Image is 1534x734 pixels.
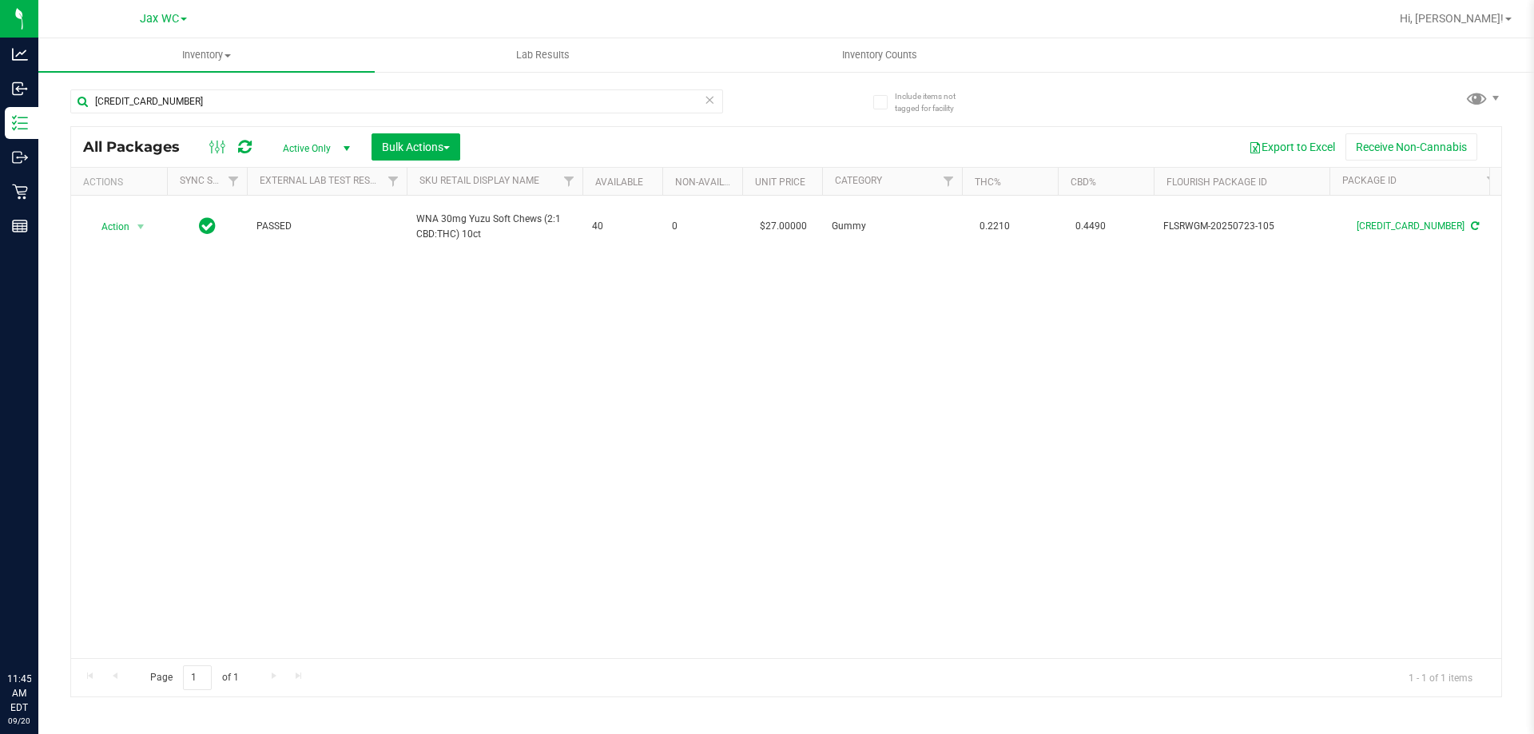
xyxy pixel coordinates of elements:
span: Hi, [PERSON_NAME]! [1400,12,1504,25]
a: Category [835,175,882,186]
a: Sku Retail Display Name [419,175,539,186]
iframe: Resource center [16,606,64,654]
a: Available [595,177,643,188]
span: 0.4490 [1067,215,1114,238]
a: [CREDIT_CARD_NUMBER] [1357,220,1464,232]
span: Include items not tagged for facility [895,90,975,114]
span: Lab Results [495,48,591,62]
a: Filter [221,168,247,195]
a: Lab Results [375,38,711,72]
input: 1 [183,665,212,690]
span: 40 [592,219,653,234]
a: Filter [936,168,962,195]
span: select [131,216,151,238]
a: Flourish Package ID [1166,177,1267,188]
a: Inventory Counts [711,38,1047,72]
button: Receive Non-Cannabis [1345,133,1477,161]
span: FLSRWGM-20250723-105 [1163,219,1320,234]
span: PASSED [256,219,397,234]
inline-svg: Inventory [12,115,28,131]
button: Bulk Actions [372,133,460,161]
span: Sync from Compliance System [1468,220,1479,232]
span: Bulk Actions [382,141,450,153]
inline-svg: Retail [12,184,28,200]
div: Actions [83,177,161,188]
span: 1 - 1 of 1 items [1396,665,1485,689]
span: Action [87,216,130,238]
span: Jax WC [140,12,179,26]
a: Filter [380,168,407,195]
a: Non-Available [675,177,746,188]
a: CBD% [1071,177,1096,188]
a: Unit Price [755,177,805,188]
a: Filter [556,168,582,195]
span: 0 [672,219,733,234]
span: WNA 30mg Yuzu Soft Chews (2:1 CBD:THC) 10ct [416,212,573,242]
inline-svg: Reports [12,218,28,234]
inline-svg: Inbound [12,81,28,97]
span: Gummy [832,219,952,234]
inline-svg: Analytics [12,46,28,62]
span: Inventory [38,48,375,62]
a: Inventory [38,38,375,72]
input: Search Package ID, Item Name, SKU, Lot or Part Number... [70,89,723,113]
a: Package ID [1342,175,1397,186]
a: External Lab Test Result [260,175,385,186]
span: Page of 1 [137,665,252,690]
span: 0.2210 [972,215,1018,238]
p: 11:45 AM EDT [7,672,31,715]
span: All Packages [83,138,196,156]
span: Inventory Counts [821,48,939,62]
span: In Sync [199,215,216,237]
a: Sync Status [180,175,241,186]
span: $27.00000 [752,215,815,238]
a: Filter [1479,168,1505,195]
inline-svg: Outbound [12,149,28,165]
p: 09/20 [7,715,31,727]
a: THC% [975,177,1001,188]
button: Export to Excel [1238,133,1345,161]
span: Clear [704,89,715,110]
